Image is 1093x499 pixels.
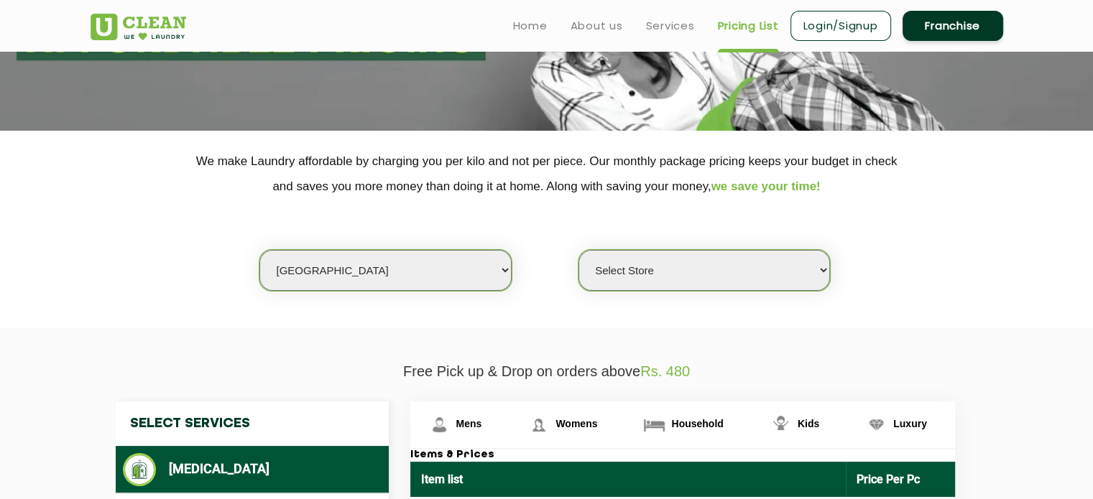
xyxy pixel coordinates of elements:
[640,363,690,379] span: Rs. 480
[671,418,723,429] span: Household
[91,14,186,40] img: UClean Laundry and Dry Cleaning
[571,17,623,34] a: About us
[718,17,779,34] a: Pricing List
[768,412,793,437] img: Kids
[846,462,955,497] th: Price Per Pc
[410,449,955,462] h3: Items & Prices
[526,412,551,437] img: Womens
[790,11,891,41] a: Login/Signup
[903,11,1003,41] a: Franchise
[642,412,667,437] img: Household
[427,412,452,437] img: Mens
[864,412,889,437] img: Luxury
[91,363,1003,380] p: Free Pick up & Drop on orders above
[555,418,597,429] span: Womens
[513,17,548,34] a: Home
[116,401,389,446] h4: Select Services
[711,179,821,193] span: we save your time!
[456,418,482,429] span: Mens
[646,17,695,34] a: Services
[798,418,819,429] span: Kids
[123,453,157,486] img: Dry Cleaning
[410,462,847,497] th: Item list
[91,149,1003,199] p: We make Laundry affordable by charging you per kilo and not per piece. Our monthly package pricin...
[123,453,382,486] li: [MEDICAL_DATA]
[893,418,927,429] span: Luxury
